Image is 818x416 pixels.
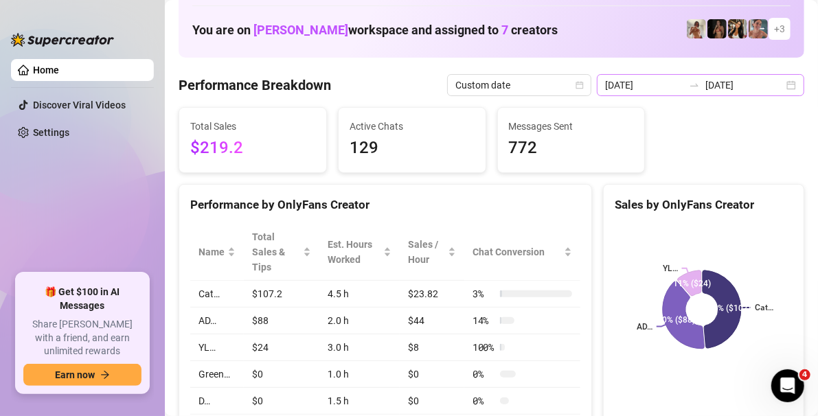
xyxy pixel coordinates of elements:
span: 3 % [473,286,495,301]
span: 0 % [473,393,495,408]
span: to [689,80,700,91]
img: logo-BBDzfeDw.svg [11,33,114,47]
button: Earn nowarrow-right [23,364,141,386]
td: $107.2 [244,281,319,308]
span: Chat Conversion [473,244,561,259]
th: Chat Conversion [464,224,580,281]
td: AD… [190,308,244,334]
iframe: Intercom live chat [771,369,804,402]
td: $44 [400,308,464,334]
img: Green [687,19,706,38]
span: Active Chats [350,119,475,134]
td: $24 [244,334,319,361]
td: $0 [400,361,464,388]
text: AD… [637,322,652,332]
span: arrow-right [100,370,110,380]
a: Settings [33,127,69,138]
span: Total Sales & Tips [252,229,300,275]
a: Home [33,65,59,76]
th: Total Sales & Tips [244,224,319,281]
h4: Performance Breakdown [179,76,331,95]
td: $0 [400,388,464,415]
th: Name [190,224,244,281]
img: AD [728,19,747,38]
td: 2.0 h [319,308,400,334]
td: $88 [244,308,319,334]
span: + 3 [774,21,785,36]
td: Green… [190,361,244,388]
input: End date [705,78,784,93]
td: YL… [190,334,244,361]
a: Discover Viral Videos [33,100,126,111]
td: 4.5 h [319,281,400,308]
span: Sales / Hour [408,237,445,267]
td: $8 [400,334,464,361]
span: 4 [799,369,810,380]
div: Sales by OnlyFans Creator [615,196,793,214]
img: YL [749,19,768,38]
input: Start date [605,78,683,93]
span: 14 % [473,313,495,328]
td: $0 [244,361,319,388]
td: 1.5 h [319,388,400,415]
span: $219.2 [190,135,315,161]
span: 0 % [473,367,495,382]
span: Earn now [55,369,95,380]
span: Custom date [455,75,583,95]
text: Cat… [755,303,773,313]
td: $23.82 [400,281,464,308]
td: Cat… [190,281,244,308]
td: 3.0 h [319,334,400,361]
span: Total Sales [190,119,315,134]
span: 129 [350,135,475,161]
td: $0 [244,388,319,415]
text: YL… [663,264,678,273]
span: calendar [576,81,584,89]
span: Messages Sent [509,119,634,134]
img: D [707,19,727,38]
div: Performance by OnlyFans Creator [190,196,580,214]
td: 1.0 h [319,361,400,388]
span: 100 % [473,340,495,355]
td: D… [190,388,244,415]
span: Share [PERSON_NAME] with a friend, and earn unlimited rewards [23,318,141,358]
span: swap-right [689,80,700,91]
h1: You are on workspace and assigned to creators [192,23,558,38]
span: 🎁 Get $100 in AI Messages [23,286,141,312]
span: 772 [509,135,634,161]
span: Name [198,244,225,259]
th: Sales / Hour [400,224,464,281]
span: [PERSON_NAME] [253,23,348,37]
div: Est. Hours Worked [328,237,380,267]
span: 7 [501,23,508,37]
